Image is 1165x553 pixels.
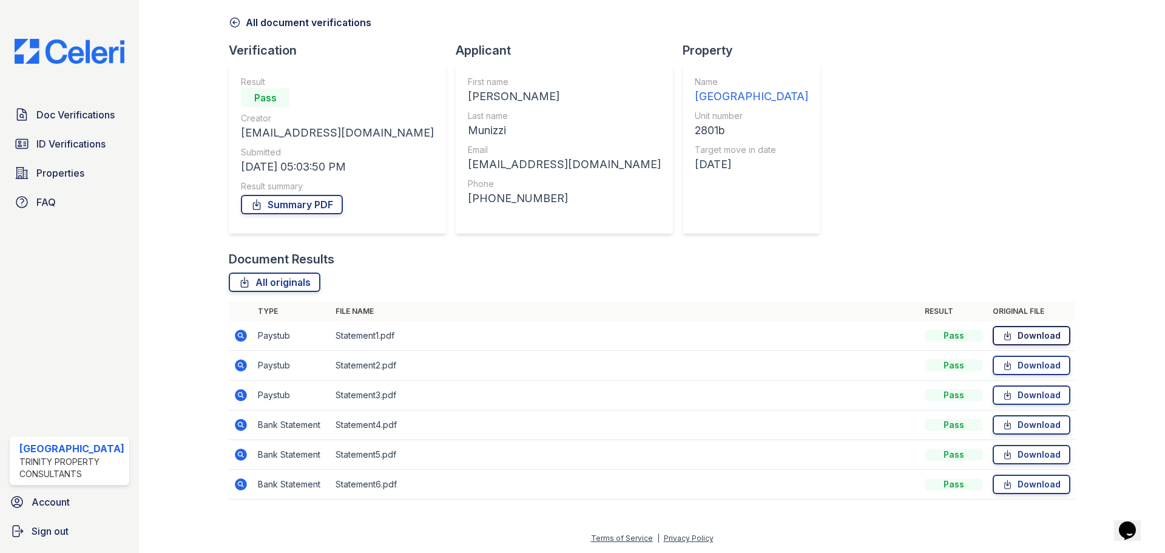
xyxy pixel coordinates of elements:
[36,107,115,122] span: Doc Verifications
[695,156,808,173] div: [DATE]
[241,158,434,175] div: [DATE] 05:03:50 PM
[468,76,661,88] div: First name
[5,490,134,514] a: Account
[331,321,920,351] td: Statement1.pdf
[993,356,1070,375] a: Download
[331,302,920,321] th: File name
[10,103,129,127] a: Doc Verifications
[664,534,714,543] a: Privacy Policy
[695,76,808,88] div: Name
[241,76,434,88] div: Result
[253,440,331,470] td: Bank Statement
[683,42,830,59] div: Property
[10,161,129,185] a: Properties
[229,42,456,59] div: Verification
[229,251,334,268] div: Document Results
[10,132,129,156] a: ID Verifications
[241,146,434,158] div: Submitted
[229,273,320,292] a: All originals
[241,124,434,141] div: [EMAIL_ADDRESS][DOMAIN_NAME]
[331,351,920,381] td: Statement2.pdf
[241,180,434,192] div: Result summary
[695,122,808,139] div: 2801b
[468,122,661,139] div: Munizzi
[657,534,660,543] div: |
[925,359,983,371] div: Pass
[925,330,983,342] div: Pass
[36,195,56,209] span: FAQ
[331,440,920,470] td: Statement5.pdf
[695,144,808,156] div: Target move in date
[331,381,920,410] td: Statement3.pdf
[456,42,683,59] div: Applicant
[925,419,983,431] div: Pass
[241,88,289,107] div: Pass
[920,302,988,321] th: Result
[988,302,1075,321] th: Original file
[5,39,134,64] img: CE_Logo_Blue-a8612792a0a2168367f1c8372b55b34899dd931a85d93a1a3d3e32e68fde9ad4.png
[993,415,1070,435] a: Download
[32,495,70,509] span: Account
[253,351,331,381] td: Paystub
[695,110,808,122] div: Unit number
[331,470,920,500] td: Statement6.pdf
[925,478,983,490] div: Pass
[19,456,124,480] div: Trinity Property Consultants
[993,326,1070,345] a: Download
[10,190,129,214] a: FAQ
[253,410,331,440] td: Bank Statement
[993,445,1070,464] a: Download
[468,178,661,190] div: Phone
[253,302,331,321] th: Type
[253,381,331,410] td: Paystub
[468,190,661,207] div: [PHONE_NUMBER]
[32,524,69,538] span: Sign out
[229,15,371,30] a: All document verifications
[36,137,106,151] span: ID Verifications
[925,389,983,401] div: Pass
[331,410,920,440] td: Statement4.pdf
[468,156,661,173] div: [EMAIL_ADDRESS][DOMAIN_NAME]
[468,144,661,156] div: Email
[5,519,134,543] a: Sign out
[1114,504,1153,541] iframe: chat widget
[468,88,661,105] div: [PERSON_NAME]
[253,321,331,351] td: Paystub
[241,195,343,214] a: Summary PDF
[695,88,808,105] div: [GEOGRAPHIC_DATA]
[695,76,808,105] a: Name [GEOGRAPHIC_DATA]
[993,475,1070,494] a: Download
[591,534,653,543] a: Terms of Service
[993,385,1070,405] a: Download
[19,441,124,456] div: [GEOGRAPHIC_DATA]
[468,110,661,122] div: Last name
[241,112,434,124] div: Creator
[925,449,983,461] div: Pass
[253,470,331,500] td: Bank Statement
[36,166,84,180] span: Properties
